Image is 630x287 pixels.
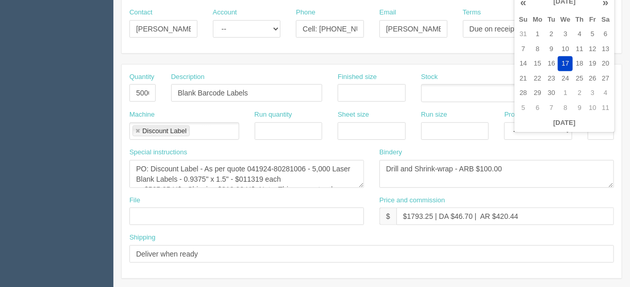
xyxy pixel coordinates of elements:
th: Mo [530,12,545,27]
td: 3 [558,27,573,42]
td: 10 [558,42,573,57]
td: 20 [599,56,612,71]
td: 9 [545,42,558,57]
label: Contact [129,8,153,18]
label: Machine [129,110,155,120]
td: 12 [586,42,599,57]
label: Email [379,8,396,18]
td: 31 [517,27,530,42]
td: 1 [530,27,545,42]
label: Run size [421,110,447,120]
td: 13 [599,42,612,57]
th: Sa [599,12,612,27]
td: 7 [517,42,530,57]
label: Description [171,72,205,82]
textarea: PO: Discount Label - As per quote 041924-80281006 - 5,000 Laser Blank Labels - 0.9375" x 1.5" - $... [129,160,364,188]
td: 25 [573,71,586,86]
td: 27 [599,71,612,86]
label: Sheet size [338,110,369,120]
td: 15 [530,56,545,71]
td: 4 [573,27,586,42]
th: [DATE] [517,116,612,131]
label: File [129,196,140,205]
label: Price and commission [379,196,445,205]
label: Run quantity [255,110,292,120]
td: 5 [517,101,530,116]
th: Fr [586,12,599,27]
th: Su [517,12,530,27]
td: 24 [558,71,573,86]
td: 23 [545,71,558,86]
td: 8 [530,42,545,57]
th: Tu [545,12,558,27]
td: 29 [530,86,545,101]
label: Finished size [338,72,377,82]
td: 8 [558,101,573,116]
label: Phone [296,8,316,18]
td: 5 [586,27,599,42]
label: Quantity [129,72,154,82]
td: 22 [530,71,545,86]
div: $ [379,208,396,225]
td: 2 [573,86,586,101]
td: 18 [573,56,586,71]
td: 9 [573,101,586,116]
label: Special instructions [129,148,187,157]
div: Discount Label [142,127,187,134]
td: 21 [517,71,530,86]
label: Stock [421,72,438,82]
td: 10 [586,101,599,116]
td: 19 [586,56,599,71]
td: 6 [599,27,612,42]
td: 7 [545,101,558,116]
label: Proof [504,110,520,120]
td: 3 [586,86,599,101]
label: Account [213,8,237,18]
td: 11 [599,101,612,116]
td: 6 [530,101,545,116]
td: 16 [545,56,558,71]
td: 2 [545,27,558,42]
td: 28 [517,86,530,101]
td: 14 [517,56,530,71]
td: 26 [586,71,599,86]
td: 11 [573,42,586,57]
td: 1 [558,86,573,101]
th: We [558,12,573,27]
textarea: Drill and Shrink-wrap - ARB $100.00 [379,160,614,188]
th: Th [573,12,586,27]
label: Terms [463,8,481,18]
label: Bindery [379,148,402,157]
td: 30 [545,86,558,101]
td: 4 [599,86,612,101]
td: 17 [558,56,573,71]
label: Shipping [129,233,156,243]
